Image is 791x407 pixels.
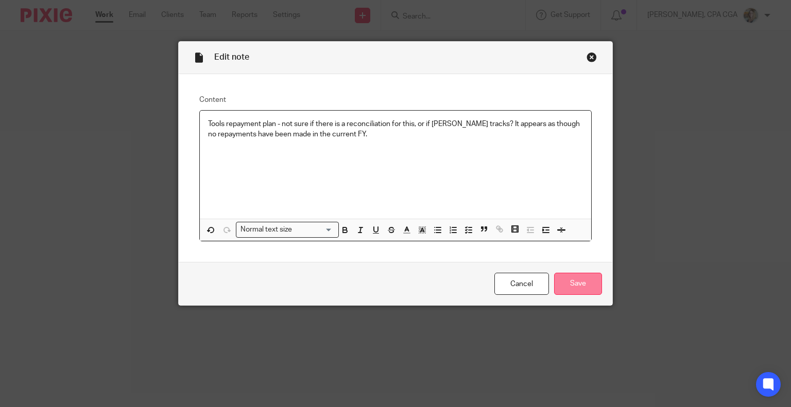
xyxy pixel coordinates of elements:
[587,52,597,62] div: Close this dialog window
[554,273,602,295] input: Save
[208,119,583,140] p: Tools repayment plan - not sure if there is a reconciliation for this, or if [PERSON_NAME] tracks...
[296,224,333,235] input: Search for option
[494,273,549,295] a: Cancel
[238,224,295,235] span: Normal text size
[214,53,249,61] span: Edit note
[236,222,339,238] div: Search for option
[199,95,592,105] label: Content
